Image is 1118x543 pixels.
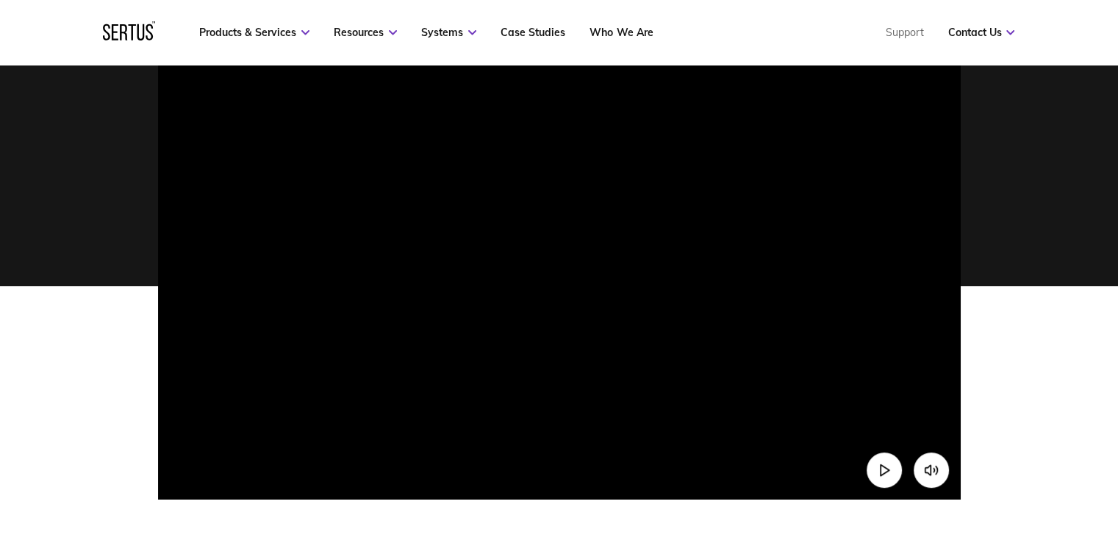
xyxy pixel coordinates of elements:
a: Systems [421,26,476,39]
a: Contact Us [947,26,1014,39]
a: Products & Services [199,26,309,39]
button: Mute video [914,452,949,488]
a: Who We Are [590,26,653,39]
button: Play video [867,452,902,488]
a: Resources [334,26,397,39]
a: Support [885,26,923,39]
a: Case Studies [501,26,565,39]
iframe: Chat Widget [1044,472,1118,543]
